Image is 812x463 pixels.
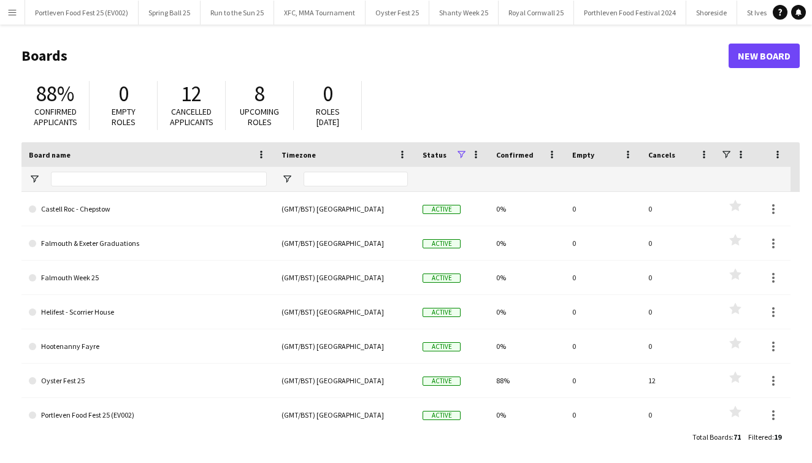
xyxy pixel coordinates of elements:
[574,1,686,25] button: Porthleven Food Festival 2024
[572,150,594,159] span: Empty
[240,106,279,128] span: Upcoming roles
[21,47,729,65] h1: Boards
[29,398,267,432] a: Portleven Food Fest 25 (EV002)
[489,364,565,397] div: 88%
[274,295,415,329] div: (GMT/BST) [GEOGRAPHIC_DATA]
[648,150,675,159] span: Cancels
[499,1,574,25] button: Royal Cornwall 25
[423,377,461,386] span: Active
[51,172,267,186] input: Board name Filter Input
[34,106,77,128] span: Confirmed applicants
[423,274,461,283] span: Active
[565,261,641,294] div: 0
[489,261,565,294] div: 0%
[641,261,717,294] div: 0
[748,425,781,449] div: :
[29,295,267,329] a: Helifest - Scorrier House
[429,1,499,25] button: Shanty Week 25
[274,261,415,294] div: (GMT/BST) [GEOGRAPHIC_DATA]
[29,261,267,295] a: Falmouth Week 25
[423,239,461,248] span: Active
[423,205,461,214] span: Active
[729,44,800,68] a: New Board
[29,364,267,398] a: Oyster Fest 25
[748,432,772,442] span: Filtered
[255,80,265,107] span: 8
[181,80,202,107] span: 12
[423,411,461,420] span: Active
[36,80,74,107] span: 88%
[29,226,267,261] a: Falmouth & Exeter Graduations
[489,226,565,260] div: 0%
[489,295,565,329] div: 0%
[274,398,415,432] div: (GMT/BST) [GEOGRAPHIC_DATA]
[29,192,267,226] a: Castell Roc - Chepstow
[316,106,340,128] span: Roles [DATE]
[423,150,446,159] span: Status
[201,1,274,25] button: Run to the Sun 25
[565,295,641,329] div: 0
[565,192,641,226] div: 0
[29,174,40,185] button: Open Filter Menu
[323,80,333,107] span: 0
[112,106,136,128] span: Empty roles
[170,106,213,128] span: Cancelled applicants
[692,425,741,449] div: :
[496,150,534,159] span: Confirmed
[692,432,732,442] span: Total Boards
[29,150,71,159] span: Board name
[565,226,641,260] div: 0
[733,432,741,442] span: 71
[25,1,139,25] button: Portleven Food Fest 25 (EV002)
[423,308,461,317] span: Active
[641,192,717,226] div: 0
[118,80,129,107] span: 0
[139,1,201,25] button: Spring Ball 25
[641,398,717,432] div: 0
[489,398,565,432] div: 0%
[366,1,429,25] button: Oyster Fest 25
[641,295,717,329] div: 0
[565,329,641,363] div: 0
[282,150,316,159] span: Timezone
[489,192,565,226] div: 0%
[686,1,737,25] button: Shoreside
[423,342,461,351] span: Active
[29,329,267,364] a: Hootenanny Fayre
[565,364,641,397] div: 0
[274,364,415,397] div: (GMT/BST) [GEOGRAPHIC_DATA]
[274,192,415,226] div: (GMT/BST) [GEOGRAPHIC_DATA]
[274,226,415,260] div: (GMT/BST) [GEOGRAPHIC_DATA]
[774,432,781,442] span: 19
[641,364,717,397] div: 12
[489,329,565,363] div: 0%
[565,398,641,432] div: 0
[641,329,717,363] div: 0
[641,226,717,260] div: 0
[304,172,408,186] input: Timezone Filter Input
[274,1,366,25] button: XFC, MMA Tournament
[282,174,293,185] button: Open Filter Menu
[274,329,415,363] div: (GMT/BST) [GEOGRAPHIC_DATA]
